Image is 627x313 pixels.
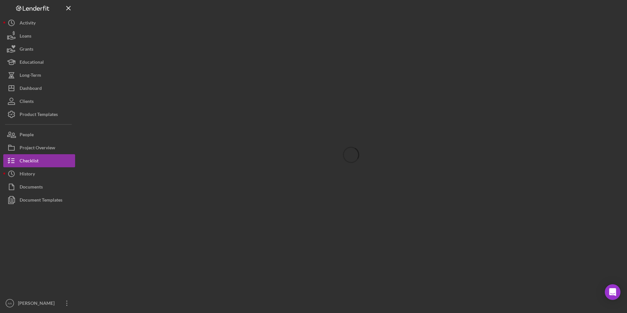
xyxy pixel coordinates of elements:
div: Loans [20,29,31,44]
div: Grants [20,42,33,57]
button: Checklist [3,154,75,167]
button: Grants [3,42,75,56]
button: Clients [3,95,75,108]
text: AA [8,302,12,305]
button: Dashboard [3,82,75,95]
button: Loans [3,29,75,42]
button: History [3,167,75,180]
div: People [20,128,34,143]
div: Document Templates [20,193,62,208]
div: Project Overview [20,141,55,156]
button: Document Templates [3,193,75,206]
div: Checklist [20,154,39,169]
button: AA[PERSON_NAME] [3,297,75,310]
button: Long-Term [3,69,75,82]
div: History [20,167,35,182]
div: Long-Term [20,69,41,83]
div: Dashboard [20,82,42,96]
button: People [3,128,75,141]
div: Product Templates [20,108,58,123]
div: Open Intercom Messenger [605,284,620,300]
button: Project Overview [3,141,75,154]
div: Educational [20,56,44,70]
button: Activity [3,16,75,29]
div: [PERSON_NAME] [16,297,59,311]
button: Educational [3,56,75,69]
div: Clients [20,95,34,109]
button: Documents [3,180,75,193]
button: Product Templates [3,108,75,121]
div: Documents [20,180,43,195]
div: Activity [20,16,36,31]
